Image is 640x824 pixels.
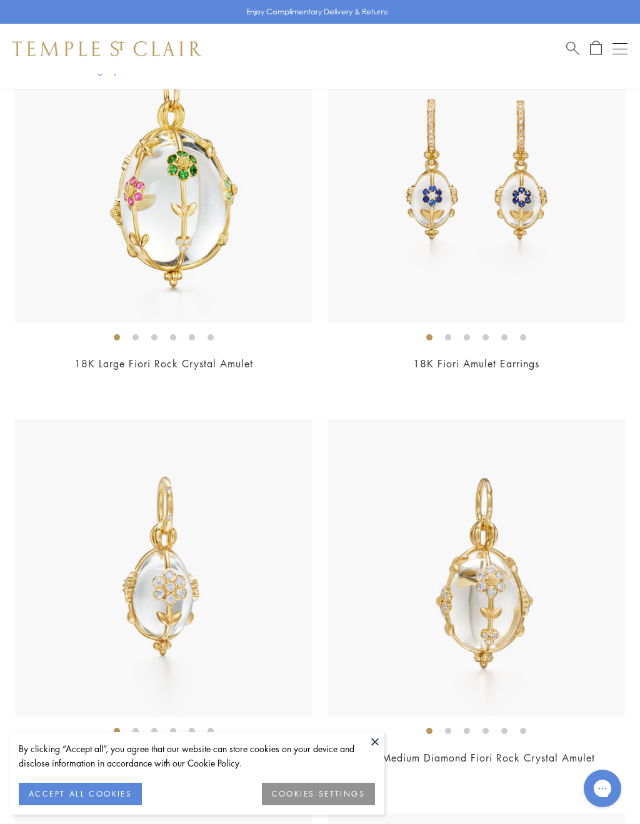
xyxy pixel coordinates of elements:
button: ACCEPT ALL COOKIES [19,783,142,805]
img: E56889-E9FIORMX [327,26,625,323]
a: Open Shopping Bag [590,41,602,56]
button: Open navigation [612,41,627,56]
img: P56889-E11FIORMX [15,26,312,323]
a: 18K Medium Diamond Fiori Rock Crystal Amulet [357,751,595,765]
p: Enjoy Complimentary Delivery & Returns [246,6,388,18]
iframe: Gorgias live chat messenger [577,765,627,812]
a: Search [566,41,579,56]
img: P51889-E11FIORI [327,419,625,717]
div: By clicking “Accept all”, you agree that our website can store cookies on your device and disclos... [19,742,375,770]
img: P51889-E11FIORI [15,419,312,717]
button: COOKIES SETTINGS [262,783,375,805]
a: 18K Fiori Amulet Earrings [413,357,539,370]
img: Temple St. Clair [12,41,201,56]
a: 18K Large Fiori Rock Crystal Amulet [74,357,253,370]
